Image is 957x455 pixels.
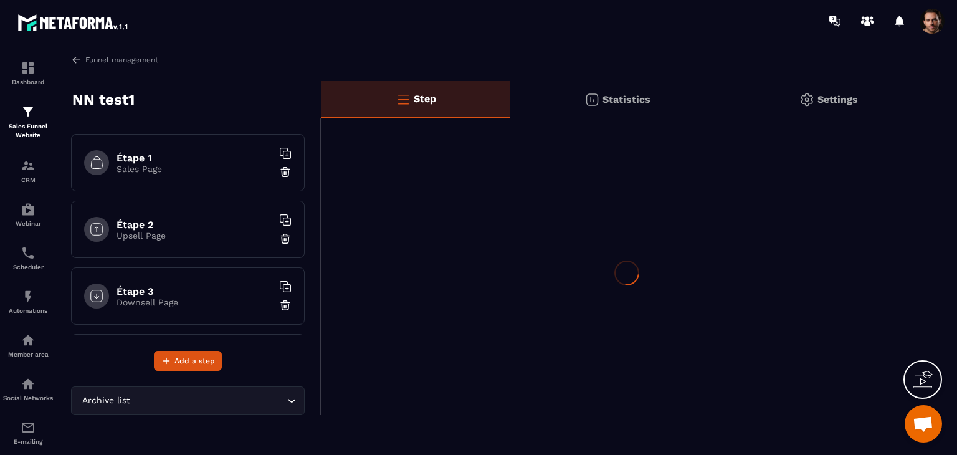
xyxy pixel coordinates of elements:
a: formationformationSales Funnel Website [3,95,53,149]
p: Webinar [3,220,53,227]
a: Funnel management [71,54,158,65]
h6: Étape 3 [117,285,272,297]
h6: Étape 1 [117,152,272,164]
img: automations [21,289,36,304]
p: Sales Funnel Website [3,122,53,140]
img: formation [21,104,36,119]
img: stats.20deebd0.svg [584,92,599,107]
img: automations [21,202,36,217]
span: Add a step [174,355,215,367]
a: formationformationCRM [3,149,53,193]
img: arrow [71,54,82,65]
p: Member area [3,351,53,358]
img: scheduler [21,246,36,261]
a: emailemailE-mailing [3,411,53,454]
img: bars-o.4a397970.svg [396,92,411,107]
p: Settings [817,93,858,105]
p: Downsell Page [117,297,272,307]
a: automationsautomationsWebinar [3,193,53,236]
p: Upsell Page [117,231,272,241]
a: automationsautomationsMember area [3,323,53,367]
img: trash [279,166,292,178]
img: social-network [21,376,36,391]
p: Statistics [602,93,650,105]
h6: Étape 2 [117,219,272,231]
input: Search for option [133,394,284,408]
a: social-networksocial-networkSocial Networks [3,367,53,411]
img: trash [279,299,292,312]
img: email [21,420,36,435]
p: NN test1 [72,87,135,112]
div: Search for option [71,386,305,415]
span: Archive list [79,394,133,408]
p: Scheduler [3,264,53,271]
img: automations [21,333,36,348]
p: Dashboard [3,79,53,85]
button: Add a step [154,351,222,371]
p: E-mailing [3,438,53,445]
a: schedulerschedulerScheduler [3,236,53,280]
p: Social Networks [3,395,53,401]
img: formation [21,158,36,173]
a: automationsautomationsAutomations [3,280,53,323]
p: CRM [3,176,53,183]
p: Automations [3,307,53,314]
img: setting-gr.5f69749f.svg [799,92,814,107]
a: formationformationDashboard [3,51,53,95]
img: trash [279,232,292,245]
p: Step [414,93,436,105]
img: logo [17,11,130,34]
img: formation [21,60,36,75]
div: Mở cuộc trò chuyện [905,405,942,443]
p: Sales Page [117,164,272,174]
